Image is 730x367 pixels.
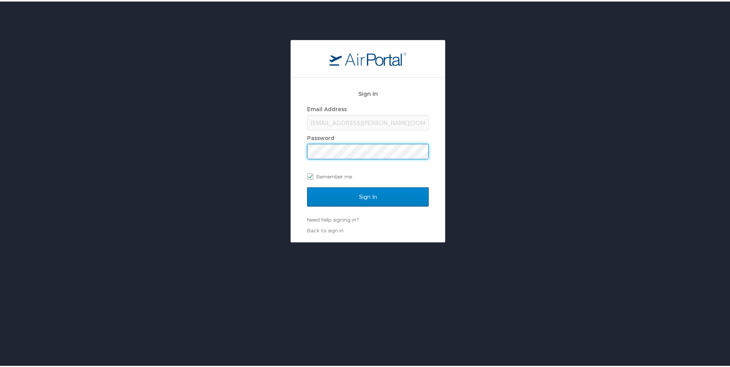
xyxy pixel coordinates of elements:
label: Email Address [307,104,347,111]
img: logo [329,50,406,64]
input: Sign In [307,186,429,205]
a: Need help signing in? [307,215,359,221]
label: Password [307,133,334,140]
label: Remember me [307,169,429,181]
a: Back to sign in [307,226,344,232]
h2: Sign In [307,88,429,97]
